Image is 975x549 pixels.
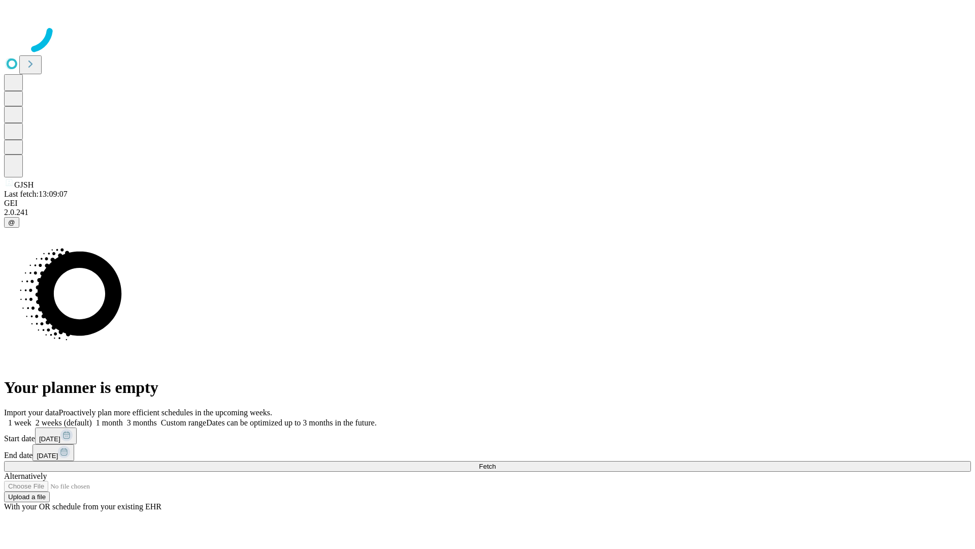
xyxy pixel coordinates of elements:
[4,408,59,417] span: Import your data
[14,180,34,189] span: GJSH
[8,418,31,427] span: 1 week
[4,502,161,511] span: With your OR schedule from your existing EHR
[37,452,58,460] span: [DATE]
[4,190,68,198] span: Last fetch: 13:09:07
[4,444,971,461] div: End date
[206,418,376,427] span: Dates can be optimized up to 3 months in the future.
[4,492,50,502] button: Upload a file
[161,418,206,427] span: Custom range
[8,219,15,226] span: @
[4,199,971,208] div: GEI
[39,435,60,443] span: [DATE]
[32,444,74,461] button: [DATE]
[36,418,92,427] span: 2 weeks (default)
[4,472,47,480] span: Alternatively
[4,378,971,397] h1: Your planner is empty
[127,418,157,427] span: 3 months
[96,418,123,427] span: 1 month
[4,208,971,217] div: 2.0.241
[4,428,971,444] div: Start date
[4,461,971,472] button: Fetch
[4,217,19,228] button: @
[35,428,77,444] button: [DATE]
[59,408,272,417] span: Proactively plan more efficient schedules in the upcoming weeks.
[479,463,496,470] span: Fetch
